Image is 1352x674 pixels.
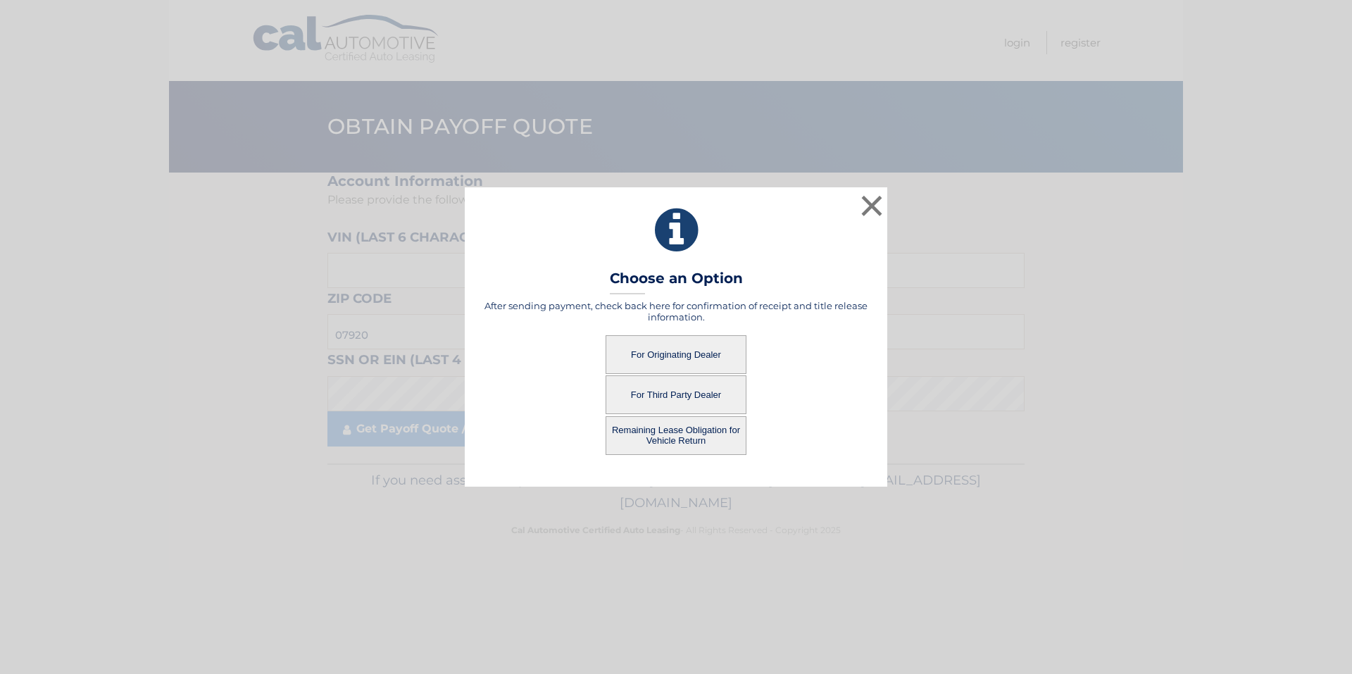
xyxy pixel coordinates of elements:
[606,335,746,374] button: For Originating Dealer
[482,300,870,323] h5: After sending payment, check back here for confirmation of receipt and title release information.
[610,270,743,294] h3: Choose an Option
[606,375,746,414] button: For Third Party Dealer
[858,192,886,220] button: ×
[606,416,746,455] button: Remaining Lease Obligation for Vehicle Return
